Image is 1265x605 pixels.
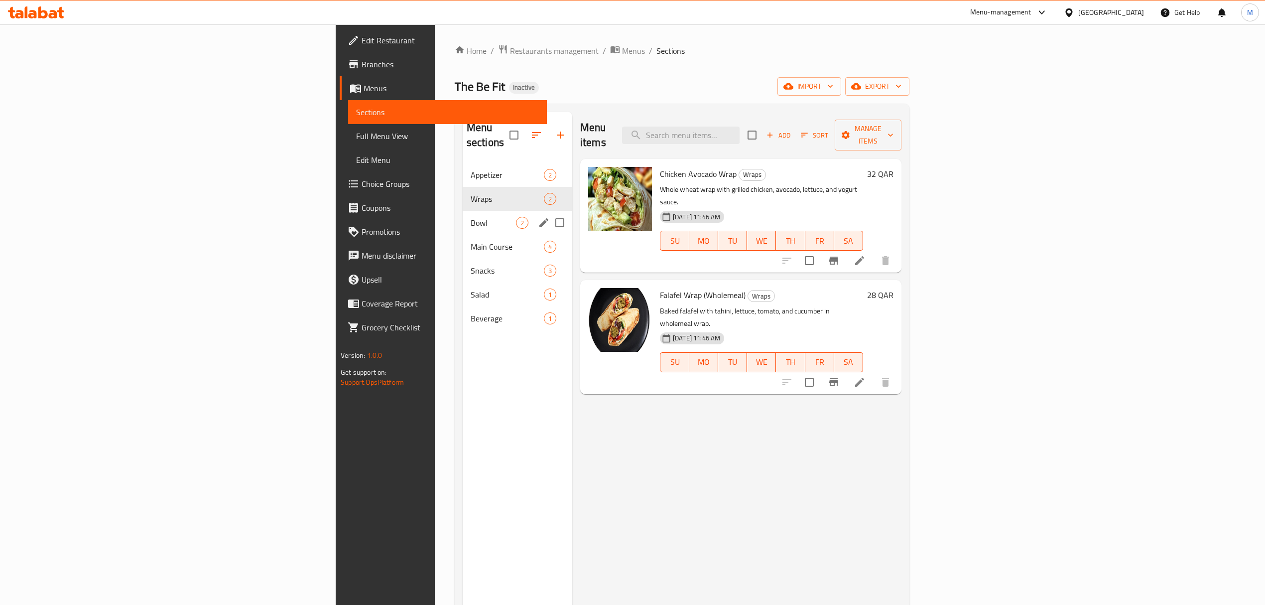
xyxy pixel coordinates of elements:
span: Restaurants management [510,45,599,57]
span: Snacks [471,265,544,277]
span: FR [809,355,830,369]
span: Manage items [843,123,893,148]
div: Main Course [471,241,544,253]
span: Full Menu View [356,130,539,142]
span: Version: [341,349,365,362]
button: FR [805,231,834,251]
button: edit [536,215,551,230]
button: WE [747,231,776,251]
span: Menus [364,82,539,94]
button: WE [747,352,776,372]
span: 1.0.0 [367,349,382,362]
input: search [622,127,740,144]
span: Menus [622,45,645,57]
span: Branches [362,58,539,70]
button: TH [776,352,805,372]
div: items [544,289,556,301]
div: items [544,169,556,181]
div: Menu-management [970,6,1031,18]
h6: 28 QAR [867,288,893,302]
div: Appetizer2 [463,163,572,187]
a: Choice Groups [340,172,547,196]
span: 4 [544,242,556,252]
button: SU [660,352,689,372]
span: Falafel Wrap (Wholemeal) [660,288,746,302]
button: Branch-specific-item [822,249,846,273]
span: SU [664,234,685,248]
a: Upsell [340,268,547,292]
span: TU [722,234,743,248]
h6: 32 QAR [867,167,893,181]
button: import [777,77,841,96]
button: export [845,77,909,96]
button: MO [689,231,718,251]
span: Coupons [362,202,539,214]
span: 1 [544,314,556,323]
a: Menus [610,44,645,57]
span: MO [693,234,714,248]
button: TU [718,231,747,251]
button: SA [834,231,863,251]
div: Wraps [739,169,766,181]
div: [GEOGRAPHIC_DATA] [1078,7,1144,18]
span: Menu disclaimer [362,250,539,262]
span: Add [765,130,792,141]
li: / [649,45,652,57]
div: items [544,265,556,277]
span: Select all sections [504,125,524,146]
span: Beverage [471,312,544,324]
div: Appetizer [471,169,544,181]
span: M [1247,7,1253,18]
button: Manage items [835,120,901,151]
span: MO [693,355,714,369]
span: Chicken Avocado Wrap [660,166,737,181]
span: Edit Menu [356,154,539,166]
span: Wraps [748,291,774,302]
span: Edit Restaurant [362,34,539,46]
a: Edit Menu [348,148,547,172]
div: Wraps [748,290,775,302]
div: Snacks3 [463,259,572,283]
p: Baked falafel with tahini, lettuce, tomato, and cucumber in wholemeal wrap. [660,305,863,330]
img: Chicken Avocado Wrap [588,167,652,231]
a: Promotions [340,220,547,244]
a: Coupons [340,196,547,220]
div: items [544,193,556,205]
span: TH [780,234,801,248]
button: Add [762,128,794,143]
div: Salad [471,289,544,301]
span: Choice Groups [362,178,539,190]
a: Coverage Report [340,292,547,315]
div: Wraps2 [463,187,572,211]
div: Beverage1 [463,306,572,330]
a: Edit menu item [854,376,866,388]
span: import [785,80,833,93]
div: Main Course4 [463,235,572,259]
a: Sections [348,100,547,124]
span: Wraps [471,193,544,205]
button: Sort [798,128,831,143]
div: items [516,217,528,229]
span: 2 [544,194,556,204]
div: Bowl2edit [463,211,572,235]
a: Menu disclaimer [340,244,547,268]
span: [DATE] 11:46 AM [669,333,724,343]
span: Select to update [799,250,820,271]
span: TU [722,355,743,369]
span: Select section [742,125,762,146]
nav: Menu sections [463,159,572,334]
a: Edit menu item [854,255,866,267]
span: TH [780,355,801,369]
span: Wraps [739,169,765,180]
span: Sections [656,45,685,57]
a: Branches [340,52,547,76]
button: SU [660,231,689,251]
span: 2 [544,170,556,180]
span: WE [751,234,772,248]
span: SU [664,355,685,369]
a: Support.OpsPlatform [341,376,404,389]
span: Coverage Report [362,298,539,309]
span: Bowl [471,217,516,229]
